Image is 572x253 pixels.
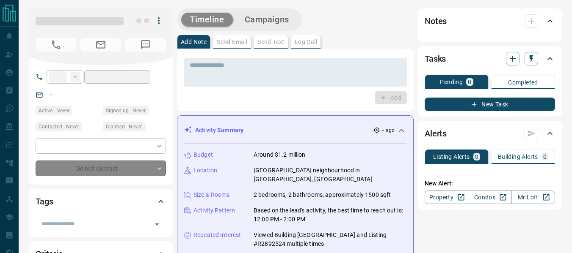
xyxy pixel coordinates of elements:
a: Property [425,190,468,204]
span: Signed up - Never [106,106,146,115]
button: Campaigns [236,13,298,27]
p: Activity Summary [195,126,243,135]
p: 0 [543,154,547,160]
p: 0 [475,154,478,160]
span: No Number [36,38,76,52]
button: New Task [425,98,555,111]
p: 0 [468,79,471,85]
a: -- [49,91,53,98]
span: No Number [125,38,166,52]
span: Claimed - Never [106,122,142,131]
div: Notes [425,11,555,31]
span: Contacted - Never [39,122,79,131]
p: Completed [508,79,538,85]
p: [GEOGRAPHIC_DATA] neighbourhood in [GEOGRAPHIC_DATA], [GEOGRAPHIC_DATA] [254,166,406,184]
p: -- ago [381,127,395,134]
p: Listing Alerts [433,154,470,160]
h2: Tasks [425,52,446,65]
p: Around $1.2 million [254,150,306,159]
button: Open [151,218,163,230]
div: Alerts [425,123,555,144]
div: Activity Summary-- ago [184,122,406,138]
p: Budget [193,150,213,159]
div: Do Not Contact [36,161,166,176]
p: Activity Pattern [193,206,235,215]
p: New Alert: [425,179,555,188]
span: No Email [80,38,121,52]
p: Building Alerts [498,154,538,160]
p: Location [193,166,217,175]
p: Based on the lead's activity, the best time to reach out is: 12:00 PM - 2:00 PM [254,206,406,224]
p: Pending [440,79,463,85]
div: Tags [36,191,166,212]
h2: Notes [425,14,447,28]
h2: Alerts [425,127,447,140]
a: Condos [468,190,511,204]
div: Tasks [425,49,555,69]
button: Timeline [181,13,233,27]
p: Viewed Building [GEOGRAPHIC_DATA] and Listing #R2892524 multiple times [254,231,406,248]
a: Mr.Loft [511,190,555,204]
p: 2 bedrooms, 2 bathrooms, approximately 1500 sqft [254,190,391,199]
p: Repeated Interest [193,231,241,239]
span: Active - Never [39,106,69,115]
p: Add Note [181,39,207,45]
p: Size & Rooms [193,190,230,199]
h2: Tags [36,195,53,208]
